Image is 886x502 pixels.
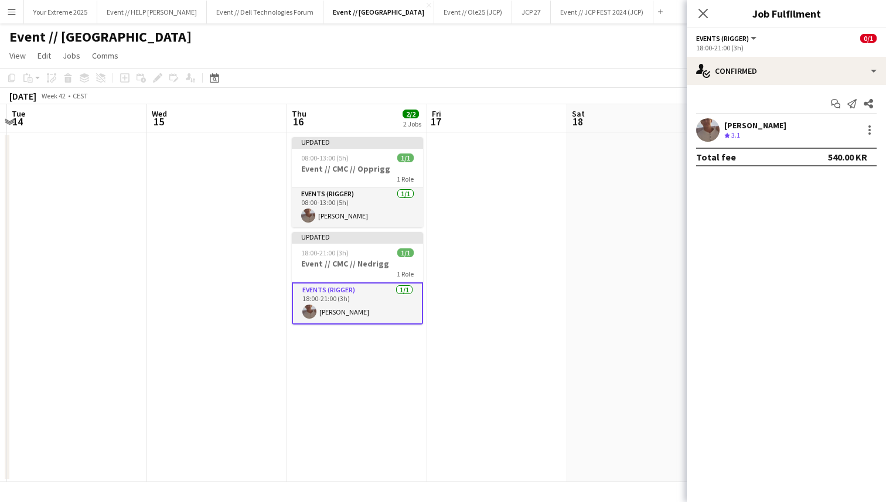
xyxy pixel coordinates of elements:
[73,91,88,100] div: CEST
[397,175,414,183] span: 1 Role
[397,153,414,162] span: 1/1
[5,48,30,63] a: View
[323,1,434,23] button: Event // [GEOGRAPHIC_DATA]
[152,108,167,119] span: Wed
[512,1,551,23] button: JCP 27
[63,50,80,61] span: Jobs
[150,115,167,128] span: 15
[290,115,306,128] span: 16
[724,120,786,131] div: [PERSON_NAME]
[860,34,877,43] span: 0/1
[24,1,97,23] button: Your Extreme 2025
[292,187,423,227] app-card-role: Events (Rigger)1/108:00-13:00 (5h)[PERSON_NAME]
[828,151,867,163] div: 540.00 KR
[687,6,886,21] h3: Job Fulfilment
[403,110,419,118] span: 2/2
[12,108,25,119] span: Tue
[292,108,306,119] span: Thu
[58,48,85,63] a: Jobs
[687,57,886,85] div: Confirmed
[292,258,423,269] h3: Event // CMC // Nedrigg
[10,115,25,128] span: 14
[432,108,441,119] span: Fri
[434,1,512,23] button: Event // Ole25 (JCP)
[551,1,653,23] button: Event // JCP FEST 2024 (JCP)
[301,248,349,257] span: 18:00-21:00 (3h)
[696,43,877,52] div: 18:00-21:00 (3h)
[430,115,441,128] span: 17
[38,50,51,61] span: Edit
[397,269,414,278] span: 1 Role
[9,50,26,61] span: View
[292,163,423,174] h3: Event // CMC // Opprigg
[397,248,414,257] span: 1/1
[572,108,585,119] span: Sat
[696,34,758,43] button: Events (Rigger)
[292,232,423,325] app-job-card: Updated18:00-21:00 (3h)1/1Event // CMC // Nedrigg1 RoleEvents (Rigger)1/118:00-21:00 (3h)[PERSON_...
[292,282,423,325] app-card-role: Events (Rigger)1/118:00-21:00 (3h)[PERSON_NAME]
[97,1,207,23] button: Event // HELP [PERSON_NAME]
[9,90,36,102] div: [DATE]
[92,50,118,61] span: Comms
[87,48,123,63] a: Comms
[570,115,585,128] span: 18
[39,91,68,100] span: Week 42
[33,48,56,63] a: Edit
[292,232,423,241] div: Updated
[9,28,192,46] h1: Event // [GEOGRAPHIC_DATA]
[731,131,740,139] span: 3.1
[292,137,423,227] app-job-card: Updated08:00-13:00 (5h)1/1Event // CMC // Opprigg1 RoleEvents (Rigger)1/108:00-13:00 (5h)[PERSON_...
[292,137,423,146] div: Updated
[207,1,323,23] button: Event // Dell Technologies Forum
[403,119,421,128] div: 2 Jobs
[301,153,349,162] span: 08:00-13:00 (5h)
[696,151,736,163] div: Total fee
[696,34,749,43] span: Events (Rigger)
